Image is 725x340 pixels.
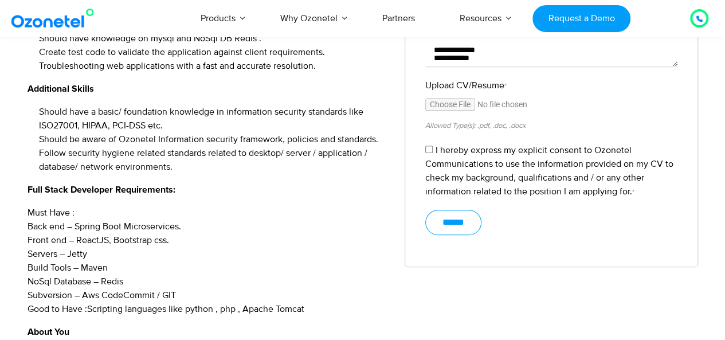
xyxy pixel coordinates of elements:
[39,132,388,146] li: Should be aware of Ozonetel Information security framework, policies and standards.
[39,32,388,45] li: Should have knowledge on mysql and NoSql DB Redis .
[28,185,175,194] strong: Full Stack Developer Requirements:
[39,105,388,132] li: Should have a basic/ foundation knowledge in information security standards like ISO27001, HIPAA,...
[28,327,69,337] strong: About You
[425,121,526,130] small: Allowed Type(s): .pdf, .doc, .docx
[39,45,388,59] li: Create test code to validate the application against client requirements.
[39,59,388,73] li: Troubleshooting web applications with a fast and accurate resolution.
[28,206,388,316] p: Must Have : Back end – Spring Boot Microservices. Front end – ReactJS, Bootstrap css. Servers – J...
[425,79,677,92] label: Upload CV/Resume
[425,144,673,197] label: I hereby express my explicit consent to Ozonetel Communications to use the information provided o...
[532,5,630,32] a: Request a Demo
[28,84,94,93] strong: Additional Skills
[39,146,388,174] li: Follow security hygiene related standards related to desktop/ server / application / database/ ne...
